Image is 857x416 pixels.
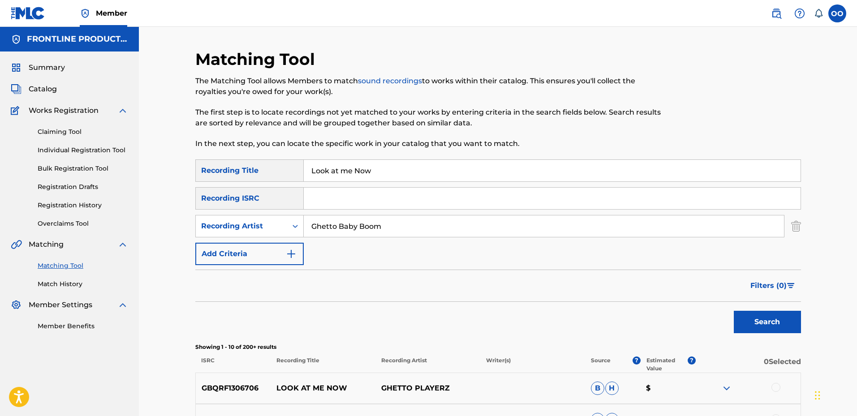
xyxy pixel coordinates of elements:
[734,311,801,333] button: Search
[38,261,128,270] a: Matching Tool
[38,201,128,210] a: Registration History
[828,4,846,22] div: User Menu
[38,127,128,137] a: Claiming Tool
[286,249,297,259] img: 9d2ae6d4665cec9f34b9.svg
[745,274,801,297] button: Filters (0)
[11,84,22,94] img: Catalog
[750,280,787,291] span: Filters ( 0 )
[591,356,611,373] p: Source
[29,105,99,116] span: Works Registration
[11,300,22,310] img: Member Settings
[11,62,22,73] img: Summary
[195,107,662,129] p: The first step is to locate recordings not yet matched to your works by entering criteria in the ...
[11,239,22,250] img: Matching
[11,7,45,20] img: MLC Logo
[814,9,823,18] div: Notifications
[29,84,57,94] span: Catalog
[794,8,805,19] img: help
[38,279,128,289] a: Match History
[195,159,801,338] form: Search Form
[195,243,304,265] button: Add Criteria
[195,343,801,351] p: Showing 1 - 10 of 200+ results
[195,356,271,373] p: ISRC
[38,146,128,155] a: Individual Registration Tool
[358,77,422,85] a: sound recordings
[11,62,65,73] a: SummarySummary
[767,4,785,22] a: Public Search
[201,221,282,232] div: Recording Artist
[270,356,375,373] p: Recording Title
[29,62,65,73] span: Summary
[696,356,801,373] p: 0 Selected
[633,356,641,365] span: ?
[375,383,480,394] p: GHETTO PLAYERZ
[38,182,128,192] a: Registration Drafts
[195,49,319,69] h2: Matching Tool
[11,105,22,116] img: Works Registration
[38,164,128,173] a: Bulk Registration Tool
[29,239,64,250] span: Matching
[195,138,662,149] p: In the next step, you can locate the specific work in your catalog that you want to match.
[688,356,696,365] span: ?
[812,373,857,416] iframe: Chat Widget
[832,275,857,347] iframe: Resource Center
[117,105,128,116] img: expand
[96,8,127,18] span: Member
[11,84,57,94] a: CatalogCatalog
[196,383,271,394] p: GBQRF1306706
[117,239,128,250] img: expand
[640,383,696,394] p: $
[787,283,795,288] img: filter
[11,34,22,45] img: Accounts
[38,322,128,331] a: Member Benefits
[117,300,128,310] img: expand
[721,383,732,394] img: expand
[80,8,90,19] img: Top Rightsholder
[815,382,820,409] div: Drag
[646,356,688,373] p: Estimated Value
[38,219,128,228] a: Overclaims Tool
[771,8,782,19] img: search
[791,4,809,22] div: Help
[375,356,480,373] p: Recording Artist
[591,382,604,395] span: B
[29,300,92,310] span: Member Settings
[195,76,662,97] p: The Matching Tool allows Members to match to works within their catalog. This ensures you'll coll...
[480,356,585,373] p: Writer(s)
[27,34,128,44] h5: FRONTLINE PRODUCTIONS DETROIT
[791,215,801,237] img: Delete Criterion
[271,383,375,394] p: LOOK AT ME NOW
[605,382,619,395] span: H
